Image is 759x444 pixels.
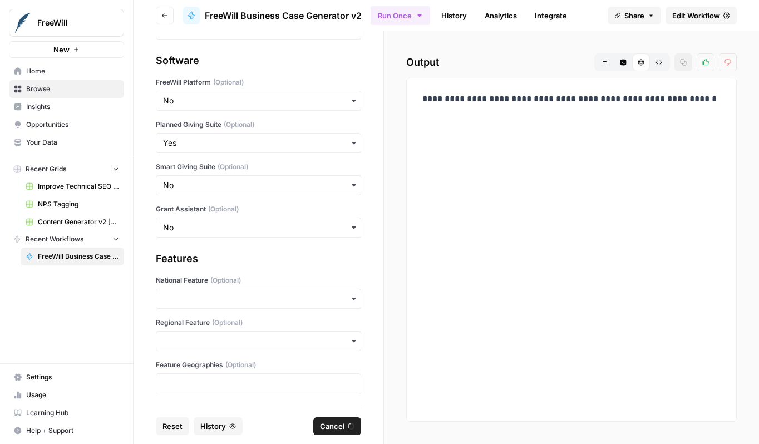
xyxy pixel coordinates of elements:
span: Settings [26,372,119,382]
button: Workspace: FreeWill [9,9,124,37]
button: Recent Workflows [9,231,124,248]
span: FreeWill [37,17,105,28]
h2: Output [406,53,737,71]
span: New [53,44,70,55]
span: Opportunities [26,120,119,130]
button: Share [608,7,661,24]
a: Content Generator v2 [DRAFT] Test [21,213,124,231]
span: NPS Tagging [38,199,119,209]
label: Planned Giving Suite [156,120,361,130]
button: Cancel [313,417,361,435]
span: Edit Workflow [672,10,720,21]
span: Cancel [320,421,344,432]
label: Smart Giving Suite [156,162,361,172]
a: Opportunities [9,116,124,134]
label: Feature Geographies [156,360,361,370]
label: Grant Assistant [156,204,361,214]
label: National Feature [156,275,361,285]
button: History [194,417,243,435]
span: (Optional) [224,120,254,130]
span: (Optional) [208,204,239,214]
span: (Optional) [225,360,256,370]
button: Recent Grids [9,161,124,177]
span: Reset [162,421,183,432]
span: Content Generator v2 [DRAFT] Test [38,217,119,227]
a: Edit Workflow [666,7,737,24]
a: Settings [9,368,124,386]
span: History [200,421,226,432]
button: Run Once [371,6,430,25]
a: Usage [9,386,124,404]
span: Recent Grids [26,164,66,174]
a: Learning Hub [9,404,124,422]
span: Insights [26,102,119,112]
a: Integrate [528,7,574,24]
span: Recent Workflows [26,234,83,244]
a: Browse [9,80,124,98]
span: Your Data [26,137,119,147]
span: (Optional) [210,275,241,285]
span: Home [26,66,119,76]
button: Help + Support [9,422,124,440]
span: Browse [26,84,119,94]
div: Software [156,53,361,68]
span: Usage [26,390,119,400]
a: Your Data [9,134,124,151]
a: Improve Technical SEO for Page [21,177,124,195]
img: FreeWill Logo [13,13,33,33]
button: Reset [156,417,189,435]
a: FreeWill Business Case Generator v2 [183,7,362,24]
input: No [163,180,354,191]
span: FreeWill Business Case Generator v2 [205,9,362,22]
span: (Optional) [218,162,248,172]
span: (Optional) [212,318,243,328]
span: Learning Hub [26,408,119,418]
span: Share [624,10,644,21]
input: Yes [163,137,354,149]
label: Regional Feature [156,318,361,328]
a: Analytics [478,7,524,24]
a: History [435,7,474,24]
input: No [163,222,354,233]
a: FreeWill Business Case Generator v2 [21,248,124,265]
span: FreeWill Business Case Generator v2 [38,251,119,262]
a: Insights [9,98,124,116]
button: New [9,41,124,58]
a: Home [9,62,124,80]
input: No [163,95,354,106]
label: FreeWill Platform [156,77,361,87]
span: Improve Technical SEO for Page [38,181,119,191]
span: Help + Support [26,426,119,436]
div: Features [156,251,361,267]
span: (Optional) [213,77,244,87]
a: NPS Tagging [21,195,124,213]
